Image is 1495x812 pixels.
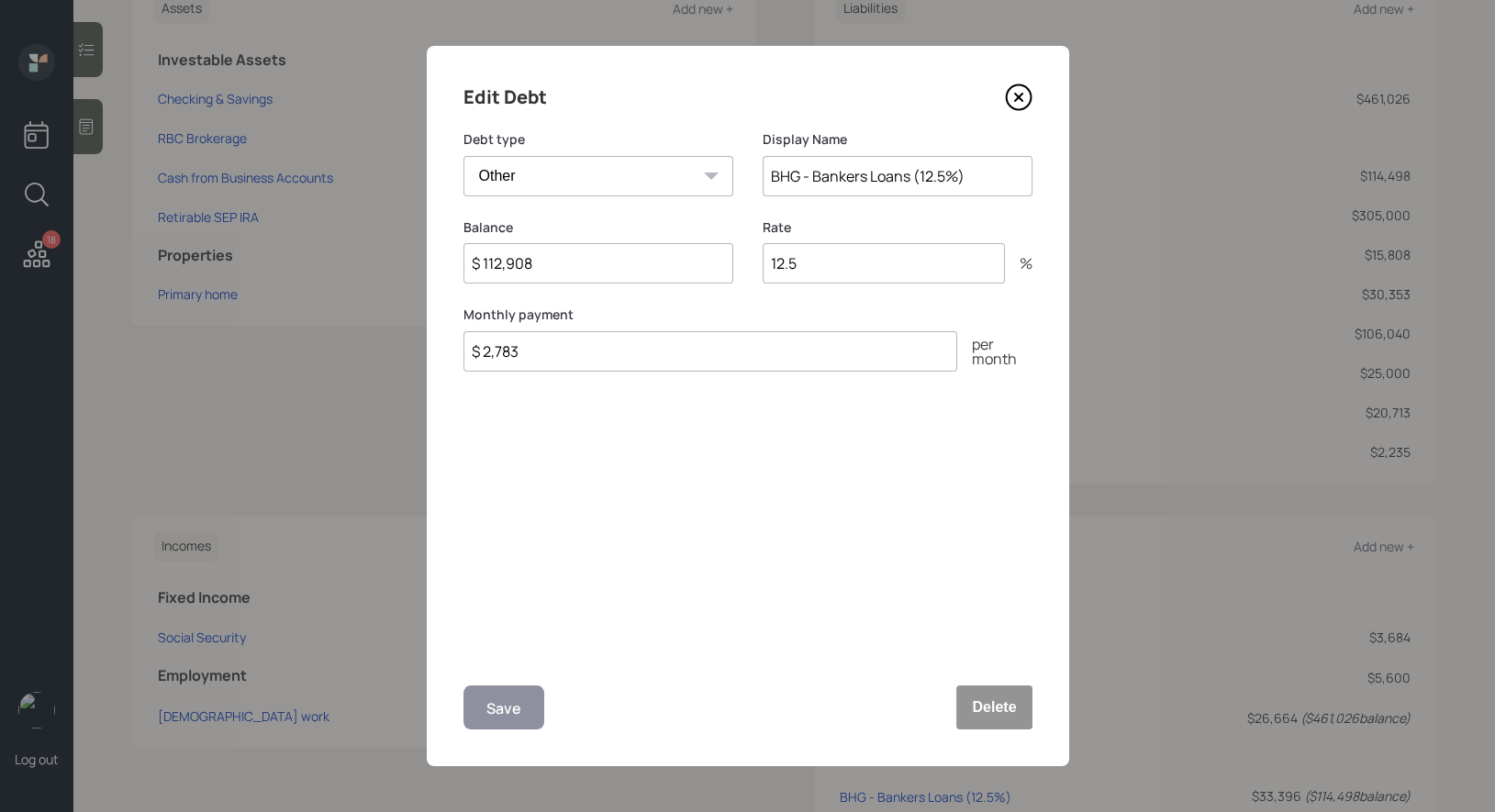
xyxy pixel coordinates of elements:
[463,218,733,237] label: Balance
[957,337,1032,366] div: per month
[463,130,733,149] label: Debt type
[956,685,1032,729] button: Delete
[1005,256,1032,271] div: %
[763,130,1032,149] label: Display Name
[763,218,1032,237] label: Rate
[463,685,544,729] button: Save
[486,696,521,721] div: Save
[463,306,1032,324] label: Monthly payment
[463,83,547,112] h4: Edit Debt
